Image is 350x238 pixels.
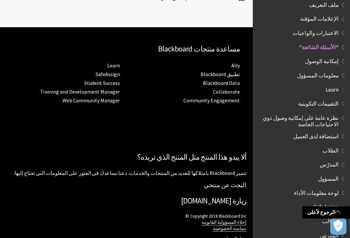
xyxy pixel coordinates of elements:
[305,56,339,64] span: إمكانية الوصول
[322,216,339,224] span: الطالب
[231,62,240,69] a: Ally
[6,169,246,176] p: تتميز Blackboard بامتلاكها للعديد من المنتجات والخدمات. دعنا نساعدك في العثور على المعلومات التي ...
[183,97,240,104] a: Community Engagement
[293,131,339,140] span: استضافة لدى العميل
[322,145,339,154] span: الطلاب
[326,84,339,93] span: Learn
[313,202,339,210] span: SafeAssign
[6,152,246,163] h2: ألا يبدو هذا المنتج مثل المنتج الذي تريده؟
[84,80,120,86] a: Student Success
[181,196,246,205] a: زيارة [DOMAIN_NAME]
[298,98,339,107] span: التقييمات التكوينية
[204,181,246,189] a: البحث عن منتجي
[330,219,346,235] button: فتح التفضيلات
[203,80,240,86] a: Blackboard Data
[6,43,240,55] h2: مساعدة منتجات Blackboard
[202,220,246,225] a: إخلاء المسؤولية القانونية
[213,226,246,232] a: سياسة الخصوصية
[63,97,120,104] a: Web Community Manager
[320,159,339,168] span: المدرّس
[302,206,350,218] a: الرجوع لأعلى
[300,14,339,22] span: الإعلامات المؤقتة
[213,88,240,95] a: Collaborate
[297,70,339,79] span: معلومات المسؤول
[6,213,246,232] p: ‎© Copyright 2018 Blackboard Inc.
[318,173,339,182] span: المسؤول
[107,62,120,69] a: Learn
[257,84,346,198] nav: Book outline for Blackboard Learn Help
[40,88,120,95] a: Training and Development Manager
[299,42,339,51] span: "الأسئلة الشائعة"
[293,28,339,36] span: الاختبارات والواجبات
[294,187,339,196] span: لوحة معلومات الأداء
[96,71,120,78] a: SafeAssign
[261,112,339,128] span: نظرة عامة على إمكانية وصول ذوي الاحتياجات الخاصة
[201,71,240,78] a: تطبيق Blackboard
